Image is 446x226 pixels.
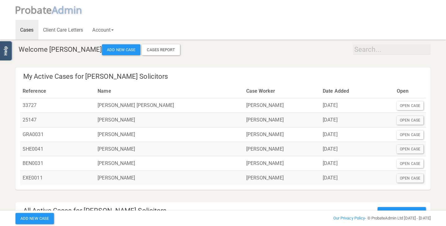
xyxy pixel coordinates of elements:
td: [PERSON_NAME] [95,171,243,185]
th: Date Added [320,84,394,98]
th: Reference [20,84,95,98]
td: [PERSON_NAME] [95,142,243,156]
th: Case Worker [244,84,321,98]
td: [PERSON_NAME] [244,142,321,156]
input: Search... [353,44,431,55]
button: Add New Case [102,44,140,55]
span: dmin [58,3,82,16]
td: 33727 [20,98,95,113]
div: Open Case [397,174,423,183]
td: [DATE] [320,142,394,156]
td: [DATE] [320,127,394,142]
td: GRA0031 [20,127,95,142]
td: [PERSON_NAME] [95,113,243,127]
a: Our Privacy Policy [333,216,365,220]
button: Add New Case [15,213,54,224]
a: Cases Report [142,44,180,55]
td: [PERSON_NAME] [244,127,321,142]
h4: All Active Cases for [PERSON_NAME] Solicitors [23,207,426,215]
div: - © ProbateAdmin Ltd [DATE] - [DATE] [294,215,435,222]
td: [PERSON_NAME] [244,171,321,185]
th: Open [394,84,426,98]
td: 25147 [20,113,95,127]
h4: Welcome [PERSON_NAME] [19,44,431,55]
span: robate [21,3,52,16]
td: [PERSON_NAME] [95,127,243,142]
td: [DATE] [320,113,394,127]
a: Account [88,20,118,40]
span: A [52,3,82,16]
td: [PERSON_NAME] [PERSON_NAME] [95,98,243,113]
a: Cases [15,20,38,40]
td: [PERSON_NAME] [244,156,321,171]
td: [DATE] [320,98,394,113]
td: [DATE] [320,156,394,171]
div: Open Case [397,131,423,139]
div: Open Case [397,116,423,125]
a: Client Care Letters [38,20,88,40]
td: [PERSON_NAME] [95,156,243,171]
div: Open Case [397,145,423,153]
td: [PERSON_NAME] [244,98,321,113]
span: P [15,3,52,16]
td: SHE0041 [20,142,95,156]
td: BEN0031 [20,156,95,171]
div: Open Case [397,101,423,110]
td: [DATE] [320,171,394,185]
th: Name [95,84,243,98]
td: [PERSON_NAME] [244,113,321,127]
span: Activate OneDrive [378,207,426,218]
h4: My Active Cases for [PERSON_NAME] Solicitors [23,73,426,80]
td: EXE0011 [20,171,95,185]
div: Open Case [397,159,423,168]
